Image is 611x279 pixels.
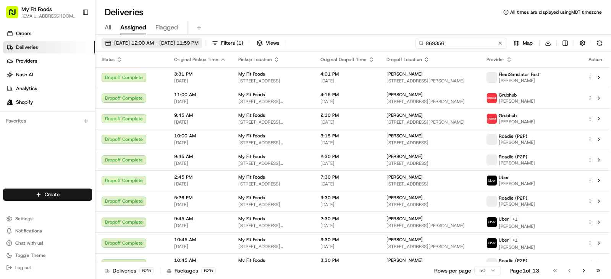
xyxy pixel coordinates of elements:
span: [PERSON_NAME] [386,71,423,77]
span: Orders [16,30,31,37]
span: [DATE] 12:00 AM - [DATE] 11:59 PM [114,40,199,47]
span: [DATE] [174,244,226,250]
span: [PERSON_NAME] [499,223,535,229]
span: [STREET_ADDRESS][PERSON_NAME] [386,244,474,250]
span: Original Pickup Time [174,56,218,63]
span: 3:31 PM [174,71,226,77]
div: Action [587,56,603,63]
span: Dropoff Location [386,56,422,63]
span: [DATE] [174,160,226,166]
span: Uber [499,237,509,243]
span: 10:45 AM [174,237,226,243]
button: My Fit Foods [21,5,52,13]
span: Pickup Location [238,56,272,63]
span: Grubhub [499,113,517,119]
span: [STREET_ADDRESS] [386,160,474,166]
div: 📗 [8,151,14,157]
a: 💻API Documentation [61,147,126,161]
span: [DATE] [174,119,226,125]
button: [EMAIL_ADDRESS][DOMAIN_NAME] [21,13,76,19]
p: Welcome 👋 [8,31,139,43]
span: [STREET_ADDRESS][PERSON_NAME] [238,140,308,146]
span: [PERSON_NAME] [499,77,539,84]
span: 10:00 AM [174,133,226,139]
span: 10:45 AM [174,257,226,263]
span: [STREET_ADDRESS] [386,202,474,208]
span: [PERSON_NAME] [386,174,423,180]
span: [DATE] [320,160,374,166]
img: Nash [8,8,23,23]
a: Deliveries [3,41,95,53]
a: Shopify [3,96,95,108]
span: 5:26 PM [174,195,226,201]
div: Packages [166,267,216,274]
button: See all [118,98,139,107]
span: [PERSON_NAME] [499,160,535,166]
span: [PERSON_NAME] [499,201,535,207]
div: Favorites [3,115,92,127]
div: 💻 [65,151,71,157]
span: Map [523,40,533,47]
span: Roadie (P2P) [499,195,527,201]
span: My Fit Foods [238,153,265,160]
span: [PERSON_NAME] [499,98,535,104]
span: [PERSON_NAME] [386,112,423,118]
span: [PERSON_NAME] [386,133,423,139]
span: ( 1 ) [236,40,243,47]
span: [PERSON_NAME] [386,257,423,263]
button: +1 [511,215,519,223]
span: 2:30 PM [320,153,374,160]
span: [PERSON_NAME] [386,195,423,201]
a: 📗Knowledge Base [5,147,61,161]
span: 4:15 PM [320,92,374,98]
h1: Deliveries [105,6,144,18]
span: [STREET_ADDRESS][PERSON_NAME] [386,119,474,125]
button: [DATE] 12:00 AM - [DATE] 11:59 PM [102,38,202,48]
img: 1736555255976-a54dd68f-1ca7-489b-9aae-adbdc363a1c4 [15,119,21,125]
span: 11:00 AM [174,92,226,98]
span: [DATE] [87,118,103,124]
span: Uber [499,174,509,181]
span: Notifications [15,228,42,234]
span: Providers [16,58,37,65]
span: [STREET_ADDRESS][PERSON_NAME] [238,119,308,125]
span: My Fit Foods [238,71,265,77]
span: 3:15 PM [320,133,374,139]
img: uber-new-logo.jpeg [487,217,497,227]
a: Nash AI [3,69,95,81]
span: [DATE] [320,140,374,146]
img: uber-new-logo.jpeg [487,176,497,185]
span: [STREET_ADDRESS][PERSON_NAME] [386,223,474,229]
span: [STREET_ADDRESS][PERSON_NAME] [238,98,308,105]
img: uber-new-logo.jpeg [487,238,497,248]
span: [STREET_ADDRESS][PERSON_NAME] [238,244,308,250]
span: 3:30 PM [320,257,374,263]
span: [STREET_ADDRESS] [238,78,308,84]
span: Pylon [76,169,92,174]
span: Shopify [16,99,33,106]
span: Views [266,40,279,47]
button: Start new chat [130,75,139,84]
span: Roadie (P2P) [499,133,527,139]
span: [PERSON_NAME] [499,244,535,250]
span: Assigned [120,23,146,32]
span: Original Dropoff Time [320,56,367,63]
span: Deliveries [16,44,38,51]
span: [DATE] [320,244,374,250]
span: 4:01 PM [320,71,374,77]
span: Roadie (P2P) [499,258,527,264]
span: 2:30 PM [320,216,374,222]
span: My Fit Foods [238,257,265,263]
div: Page 1 of 13 [510,267,539,274]
span: [DATE] [174,202,226,208]
div: We're available if you need us! [34,81,105,87]
input: Clear [20,49,126,57]
span: My Fit Foods [238,195,265,201]
span: [DATE] [320,119,374,125]
span: [PERSON_NAME] [499,119,535,125]
span: Settings [15,216,32,222]
img: 5e692f75ce7d37001a5d71f1 [487,114,497,124]
span: 2:30 PM [320,112,374,118]
span: Create [45,191,60,198]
